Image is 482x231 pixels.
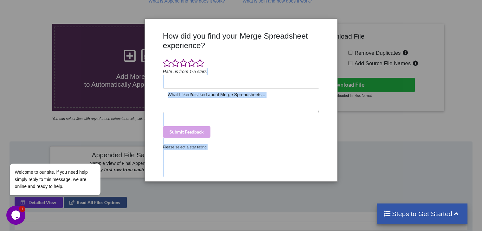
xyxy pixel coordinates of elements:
i: Rate us from 1-5 stars [163,69,207,74]
div: Please select a star rating [163,144,319,150]
iframe: chat widget [6,106,120,203]
h3: How did you find your Merge Spreadsheet experience? [163,31,319,50]
iframe: chat widget [6,206,27,225]
h4: Steps to Get Started [383,210,461,218]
